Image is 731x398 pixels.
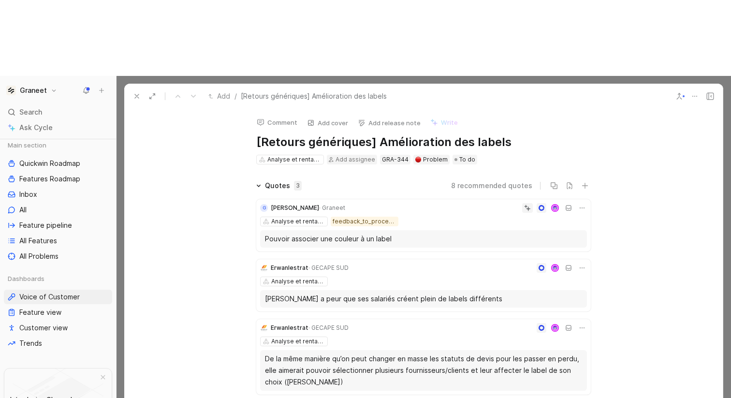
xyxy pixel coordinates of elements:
span: Inbox [19,190,37,199]
a: Customer view [4,321,112,335]
h1: [Retours génériques] Amélioration des labels [256,134,591,150]
div: Search [4,105,112,119]
h1: Graneet [20,86,47,95]
a: All Features [4,234,112,248]
button: Write [426,116,462,129]
div: Main sectionQuickwin RoadmapFeatures RoadmapInboxAllFeature pipelineAll FeaturesAll Problems [4,138,112,264]
div: Analyse et rentabilité [271,217,325,226]
span: Features Roadmap [19,174,80,184]
a: Features Roadmap [4,172,112,186]
div: Analyse et rentabilité [271,277,325,286]
span: All [19,205,27,215]
div: Main section [4,138,112,152]
button: GraneetGraneet [4,84,59,97]
div: DashboardsVoice of CustomerFeature viewCustomer viewTrends [4,271,112,351]
span: Add assignee [336,156,375,163]
img: logo [260,264,268,272]
img: avatar [552,325,558,331]
img: logo [260,324,268,332]
a: All Problems [4,249,112,264]
a: All [4,203,112,217]
a: Voice of Customer [4,290,112,304]
div: Quotes3 [252,180,306,192]
a: Trends [4,336,112,351]
div: 🔴Problem [413,155,450,164]
span: · Graneet [319,204,345,211]
button: Add cover [303,116,352,130]
div: Analyse et rentabilité [271,337,325,346]
button: Add release note [353,116,425,130]
span: Main section [8,140,46,150]
span: Write [441,118,458,127]
div: To do [453,155,477,164]
div: Quotes [265,180,302,192]
span: / [234,90,237,102]
span: To do [459,155,475,164]
button: Add [206,90,233,102]
a: Ask Cycle [4,120,112,135]
button: Comment [252,116,302,129]
div: Dashboards [4,271,112,286]
a: Quickwin Roadmap [4,156,112,171]
button: 8 recommended quotes [451,180,532,192]
span: [Retours génériques] Amélioration des labels [241,90,387,102]
div: Pouvoir associer une couleur à un label [265,233,582,245]
span: [PERSON_NAME] [271,204,319,211]
span: Erwanlestrat [271,264,308,271]
span: All Features [19,236,57,246]
img: 🔴 [415,157,421,162]
div: Problem [415,155,448,164]
span: · GECAPE SUD [308,264,349,271]
span: Search [19,106,42,118]
div: feedback_to_process_cleaned [DATE] 17:52 [333,217,396,226]
img: avatar [552,205,558,211]
span: Dashboards [8,274,44,283]
span: Ask Cycle [19,122,53,133]
span: All Problems [19,251,58,261]
div: G [260,204,268,212]
span: Feature view [19,308,61,317]
a: Inbox [4,187,112,202]
div: GRA-344 [382,155,409,164]
div: De la même manière qu’on peut changer en masse les statuts de devis pour les passer en perdu, ell... [265,353,582,388]
span: · GECAPE SUD [308,324,349,331]
div: Analyse et rentabilité [267,155,322,164]
a: Feature pipeline [4,218,112,233]
img: Graneet [6,86,16,95]
div: 3 [294,181,302,191]
span: Customer view [19,323,68,333]
span: Quickwin Roadmap [19,159,80,168]
span: Erwanlestrat [271,324,308,331]
div: [PERSON_NAME] a peur que ses salariés créent plein de labels différents [265,293,582,305]
span: Voice of Customer [19,292,80,302]
a: Feature view [4,305,112,320]
img: avatar [552,265,558,271]
span: Feature pipeline [19,221,72,230]
span: Trends [19,339,42,348]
